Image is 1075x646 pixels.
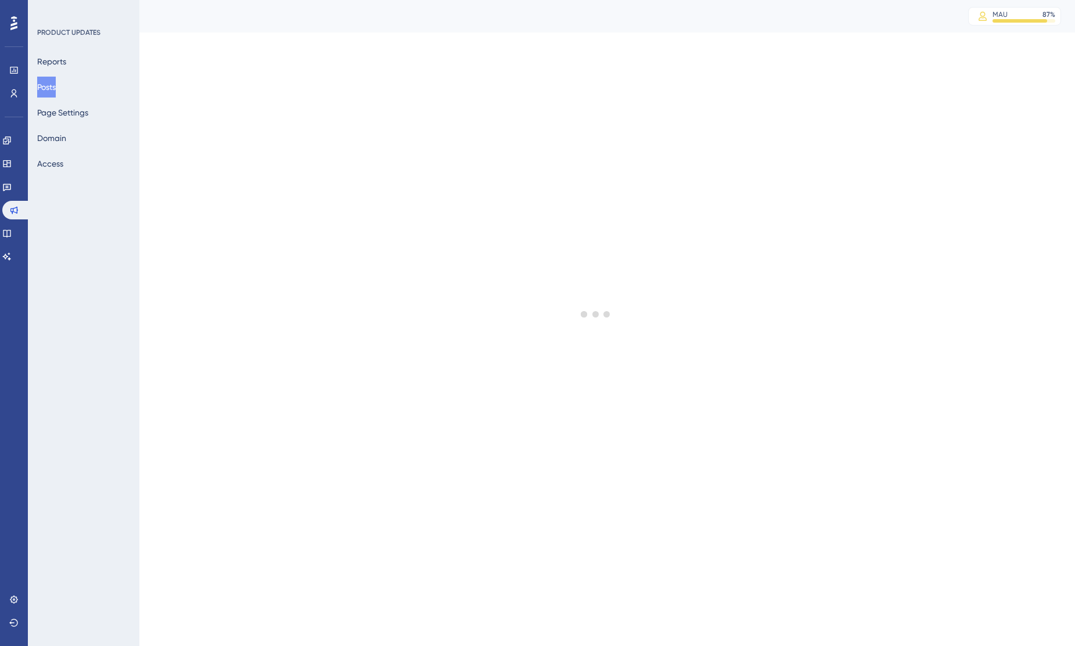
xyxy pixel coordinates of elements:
[1042,10,1055,19] div: 87 %
[37,51,66,72] button: Reports
[37,28,100,37] div: PRODUCT UPDATES
[993,10,1008,19] div: MAU
[37,128,66,149] button: Domain
[37,102,88,123] button: Page Settings
[37,153,63,174] button: Access
[37,77,56,98] button: Posts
